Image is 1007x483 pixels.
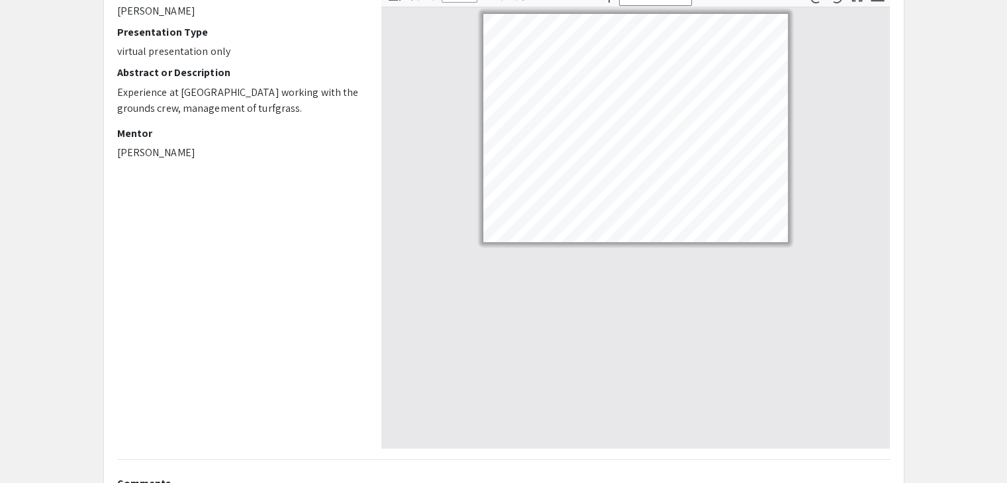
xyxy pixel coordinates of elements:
iframe: Chat [10,423,56,473]
div: Page 1 [477,8,794,248]
h2: Abstract or Description [117,66,361,79]
p: virtual presentation only [117,44,361,60]
h2: Presentation Type [117,26,361,38]
h2: Mentor [117,127,361,140]
p: Experience at [GEOGRAPHIC_DATA] working with the grounds crew, management of turfgrass. [117,85,361,116]
p: [PERSON_NAME] [117,145,361,161]
p: [PERSON_NAME] [117,3,361,19]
